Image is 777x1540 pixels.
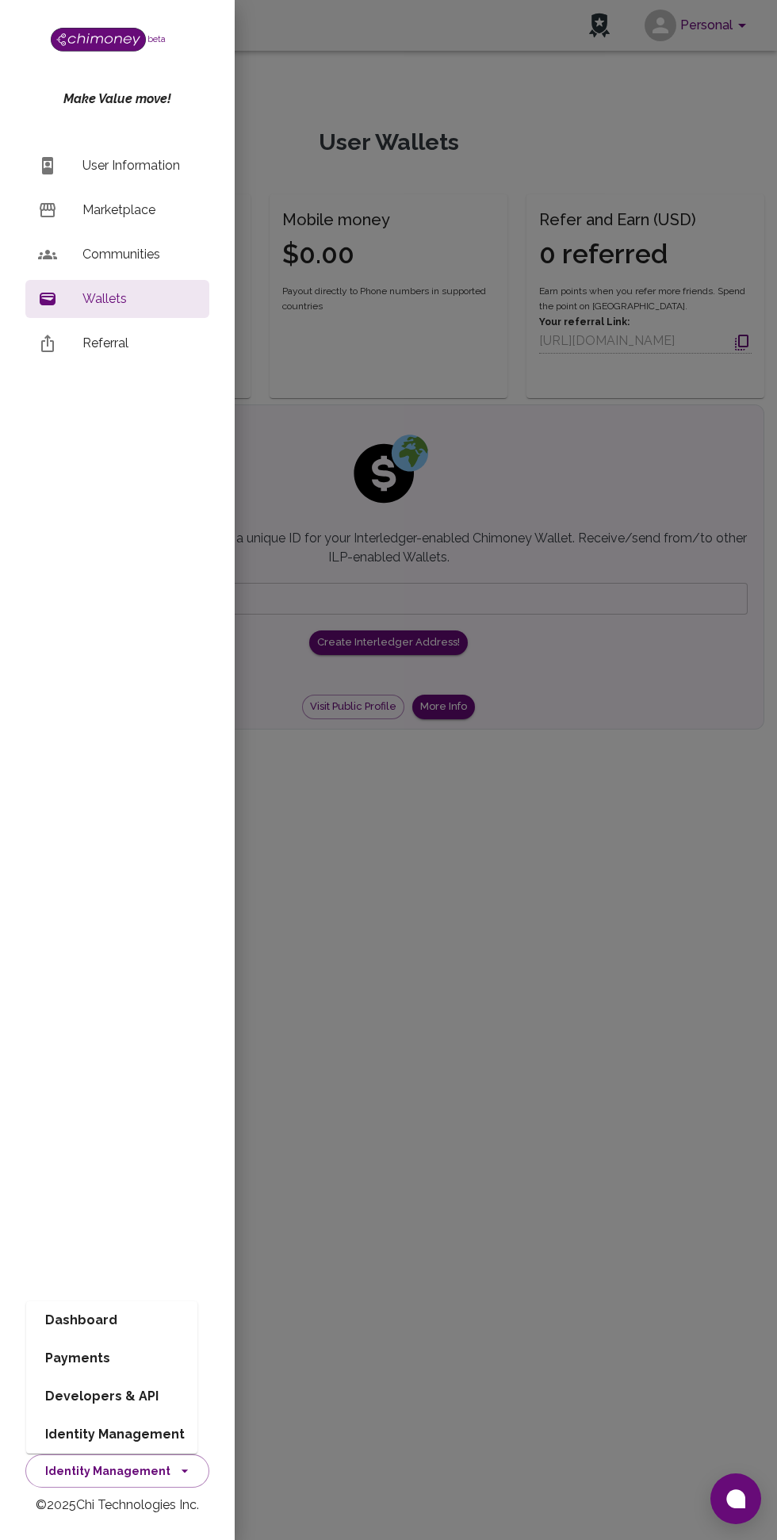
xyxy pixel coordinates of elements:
[51,28,146,52] img: Logo
[82,245,197,264] p: Communities
[82,156,197,175] p: User Information
[26,1339,197,1377] li: Payments
[25,1454,209,1488] button: Identity Management
[82,289,197,308] p: Wallets
[82,201,197,220] p: Marketplace
[26,1377,197,1415] li: Developers & API
[710,1473,761,1524] button: Open chat window
[82,334,197,353] p: Referral
[26,1301,197,1339] li: Dashboard
[26,1415,197,1454] li: Identity Management
[147,34,166,44] span: beta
